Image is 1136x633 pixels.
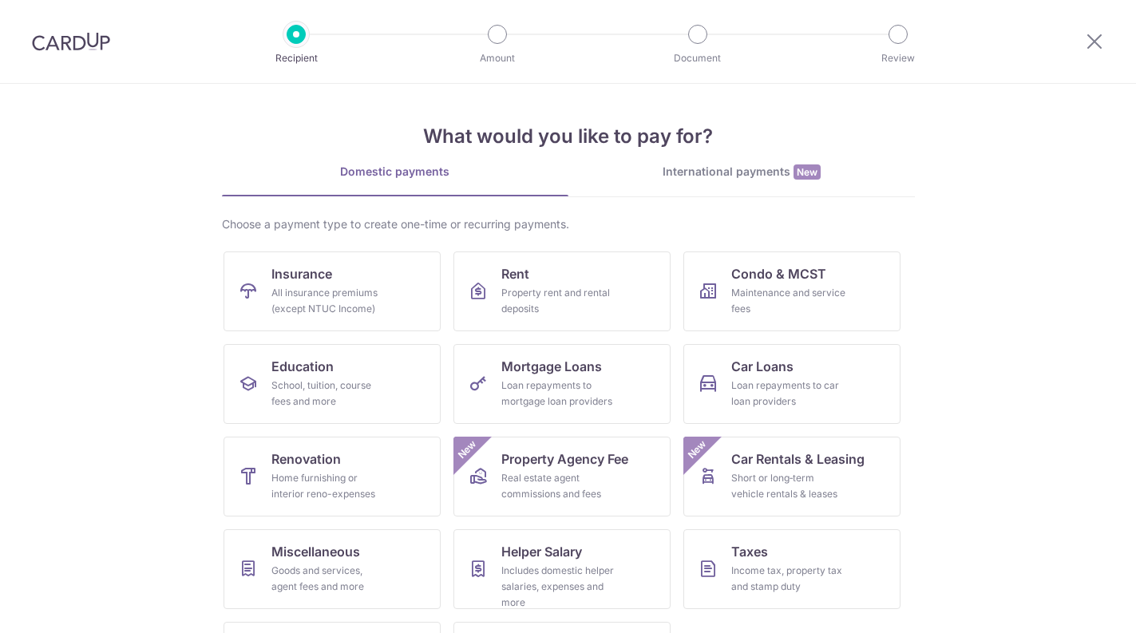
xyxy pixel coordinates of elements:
a: Property Agency FeeReal estate agent commissions and feesNew [453,437,671,516]
div: Choose a payment type to create one-time or recurring payments. [222,216,915,232]
span: Condo & MCST [731,264,826,283]
span: New [683,437,710,463]
div: School, tuition, course fees and more [271,378,386,409]
span: Car Loans [731,357,794,376]
span: Property Agency Fee [501,449,628,469]
p: Recipient [237,50,355,66]
span: New [794,164,821,180]
a: RenovationHome furnishing or interior reno-expenses [224,437,441,516]
p: Amount [438,50,556,66]
div: Real estate agent commissions and fees [501,470,616,502]
div: Loan repayments to car loan providers [731,378,846,409]
div: Loan repayments to mortgage loan providers [501,378,616,409]
div: All insurance premiums (except NTUC Income) [271,285,386,317]
span: New [453,437,480,463]
p: Review [839,50,957,66]
a: Condo & MCSTMaintenance and service fees [683,251,900,331]
a: TaxesIncome tax, property tax and stamp duty [683,529,900,609]
span: Education [271,357,334,376]
span: Rent [501,264,529,283]
div: Short or long‑term vehicle rentals & leases [731,470,846,502]
h4: What would you like to pay for? [222,122,915,151]
a: Mortgage LoansLoan repayments to mortgage loan providers [453,344,671,424]
span: Car Rentals & Leasing [731,449,865,469]
a: MiscellaneousGoods and services, agent fees and more [224,529,441,609]
div: Property rent and rental deposits [501,285,616,317]
a: Helper SalaryIncludes domestic helper salaries, expenses and more [453,529,671,609]
span: Insurance [271,264,332,283]
span: Mortgage Loans [501,357,602,376]
span: Helper Salary [501,542,582,561]
span: Renovation [271,449,341,469]
div: Goods and services, agent fees and more [271,563,386,595]
a: EducationSchool, tuition, course fees and more [224,344,441,424]
img: CardUp [32,32,110,51]
a: Car LoansLoan repayments to car loan providers [683,344,900,424]
div: Maintenance and service fees [731,285,846,317]
a: Car Rentals & LeasingShort or long‑term vehicle rentals & leasesNew [683,437,900,516]
div: Income tax, property tax and stamp duty [731,563,846,595]
span: Taxes [731,542,768,561]
span: Miscellaneous [271,542,360,561]
a: RentProperty rent and rental deposits [453,251,671,331]
div: Includes domestic helper salaries, expenses and more [501,563,616,611]
a: InsuranceAll insurance premiums (except NTUC Income) [224,251,441,331]
p: Document [639,50,757,66]
div: International payments [568,164,915,180]
div: Domestic payments [222,164,568,180]
div: Home furnishing or interior reno-expenses [271,470,386,502]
